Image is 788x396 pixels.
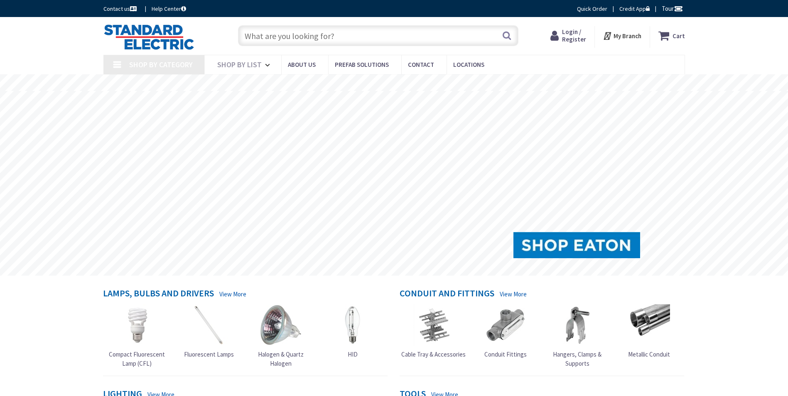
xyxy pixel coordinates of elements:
[217,60,262,69] span: Shop By List
[238,25,518,46] input: What are you looking for?
[152,5,186,13] a: Help Center
[247,304,315,368] a: Halogen & Quartz Halogen Halogen & Quartz Halogen
[628,304,670,359] a: Metallic Conduit Metallic Conduit
[553,350,601,367] span: Hangers, Clamps & Supports
[543,304,611,368] a: Hangers, Clamps & Supports Hangers, Clamps & Supports
[332,304,373,359] a: HID HID
[628,350,670,358] span: Metallic Conduit
[103,5,138,13] a: Contact us
[557,304,598,346] img: Hangers, Clamps & Supports
[103,24,194,50] img: Standard Electric
[614,32,641,40] strong: My Branch
[484,304,527,359] a: Conduit Fittings Conduit Fittings
[188,304,230,346] img: Fluorescent Lamps
[335,61,389,68] span: Prefab Solutions
[332,304,373,346] img: HID
[109,350,165,367] span: Compact Fluorescent Lamp (CFL)
[500,290,527,298] a: View More
[116,304,158,346] img: Compact Fluorescent Lamp (CFL)
[577,5,607,13] a: Quick Order
[348,350,358,358] span: HID
[288,61,316,68] span: About Us
[413,304,454,346] img: Cable Tray & Accessories
[184,304,234,359] a: Fluorescent Lamps Fluorescent Lamps
[401,350,466,358] span: Cable Tray & Accessories
[263,79,544,88] rs-layer: [MEDICAL_DATA]: Our Commitment to Our Employees and Customers
[484,350,527,358] span: Conduit Fittings
[562,28,586,43] span: Login / Register
[129,60,193,69] span: Shop By Category
[628,304,670,346] img: Metallic Conduit
[662,5,683,12] span: Tour
[485,304,526,346] img: Conduit Fittings
[219,290,246,298] a: View More
[258,350,304,367] span: Halogen & Quartz Halogen
[408,61,434,68] span: Contact
[619,5,650,13] a: Credit App
[260,304,302,346] img: Halogen & Quartz Halogen
[673,28,685,43] strong: Cart
[401,304,466,359] a: Cable Tray & Accessories Cable Tray & Accessories
[550,28,586,43] a: Login / Register
[103,304,171,368] a: Compact Fluorescent Lamp (CFL) Compact Fluorescent Lamp (CFL)
[658,28,685,43] a: Cart
[453,61,484,68] span: Locations
[103,288,214,300] h4: Lamps, Bulbs and Drivers
[184,350,234,358] span: Fluorescent Lamps
[603,28,641,43] div: My Branch
[400,288,494,300] h4: Conduit and Fittings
